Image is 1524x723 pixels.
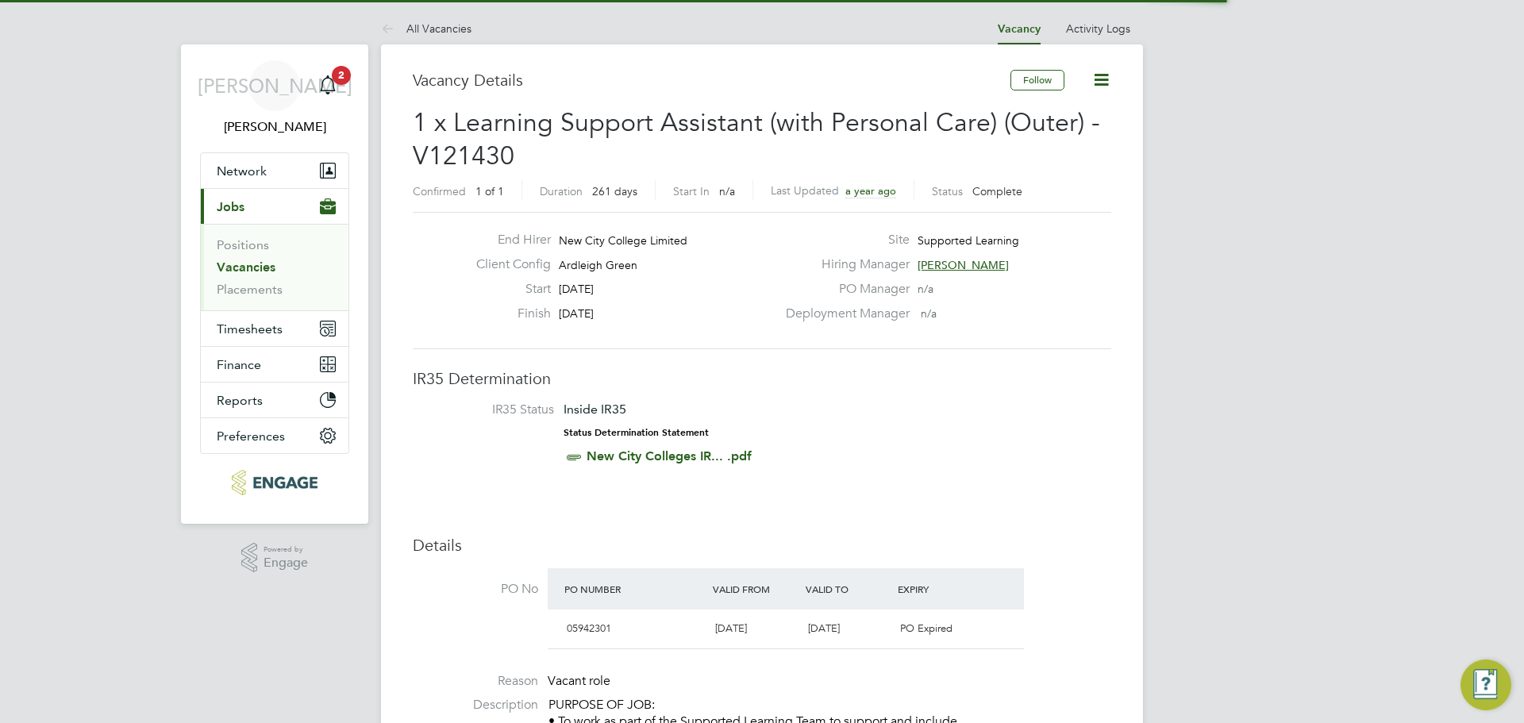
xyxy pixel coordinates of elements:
[776,306,910,322] label: Deployment Manager
[932,184,963,198] label: Status
[918,258,1009,272] span: [PERSON_NAME]
[548,673,610,689] span: Vacant role
[332,66,351,85] span: 2
[918,233,1019,248] span: Supported Learning
[1010,70,1064,90] button: Follow
[181,44,368,524] nav: Main navigation
[715,621,747,635] span: [DATE]
[413,581,538,598] label: PO No
[201,224,348,310] div: Jobs
[217,282,283,297] a: Placements
[232,470,317,495] img: morganhunt-logo-retina.png
[709,575,802,603] div: Valid From
[1066,21,1130,36] a: Activity Logs
[673,184,710,198] label: Start In
[776,232,910,248] label: Site
[381,21,471,36] a: All Vacancies
[200,60,349,137] a: [PERSON_NAME][PERSON_NAME]
[413,535,1111,556] h3: Details
[413,107,1100,171] span: 1 x Learning Support Assistant (with Personal Care) (Outer) - V121430
[771,183,839,198] label: Last Updated
[464,281,551,298] label: Start
[900,621,952,635] span: PO Expired
[217,237,269,252] a: Positions
[413,697,538,713] label: Description
[567,621,611,635] span: 05942301
[776,256,910,273] label: Hiring Manager
[918,282,933,296] span: n/a
[540,184,583,198] label: Duration
[559,306,594,321] span: [DATE]
[776,281,910,298] label: PO Manager
[201,189,348,224] button: Jobs
[217,357,261,372] span: Finance
[217,163,267,179] span: Network
[587,448,752,463] a: New City Colleges IR... .pdf
[429,402,554,418] label: IR35 Status
[802,575,895,603] div: Valid To
[559,233,687,248] span: New City College Limited
[201,311,348,346] button: Timesheets
[198,75,352,96] span: [PERSON_NAME]
[241,543,309,573] a: Powered byEngage
[312,60,344,111] a: 2
[808,621,840,635] span: [DATE]
[413,70,1010,90] h3: Vacancy Details
[217,429,285,444] span: Preferences
[201,383,348,417] button: Reports
[200,470,349,495] a: Go to home page
[217,393,263,408] span: Reports
[475,184,504,198] span: 1 of 1
[413,184,466,198] label: Confirmed
[560,575,709,603] div: PO Number
[464,232,551,248] label: End Hirer
[464,256,551,273] label: Client Config
[972,184,1022,198] span: Complete
[413,673,538,690] label: Reason
[559,282,594,296] span: [DATE]
[998,22,1041,36] a: Vacancy
[217,199,244,214] span: Jobs
[413,368,1111,389] h3: IR35 Determination
[217,260,275,275] a: Vacancies
[1460,660,1511,710] button: Engage Resource Center
[845,184,896,198] span: a year ago
[564,427,709,438] strong: Status Determination Statement
[200,117,349,137] span: Jerin Aktar
[201,347,348,382] button: Finance
[201,153,348,188] button: Network
[464,306,551,322] label: Finish
[264,556,308,570] span: Engage
[921,306,937,321] span: n/a
[564,402,626,417] span: Inside IR35
[264,543,308,556] span: Powered by
[201,418,348,453] button: Preferences
[719,184,735,198] span: n/a
[217,321,283,337] span: Timesheets
[894,575,987,603] div: Expiry
[592,184,637,198] span: 261 days
[559,258,637,272] span: Ardleigh Green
